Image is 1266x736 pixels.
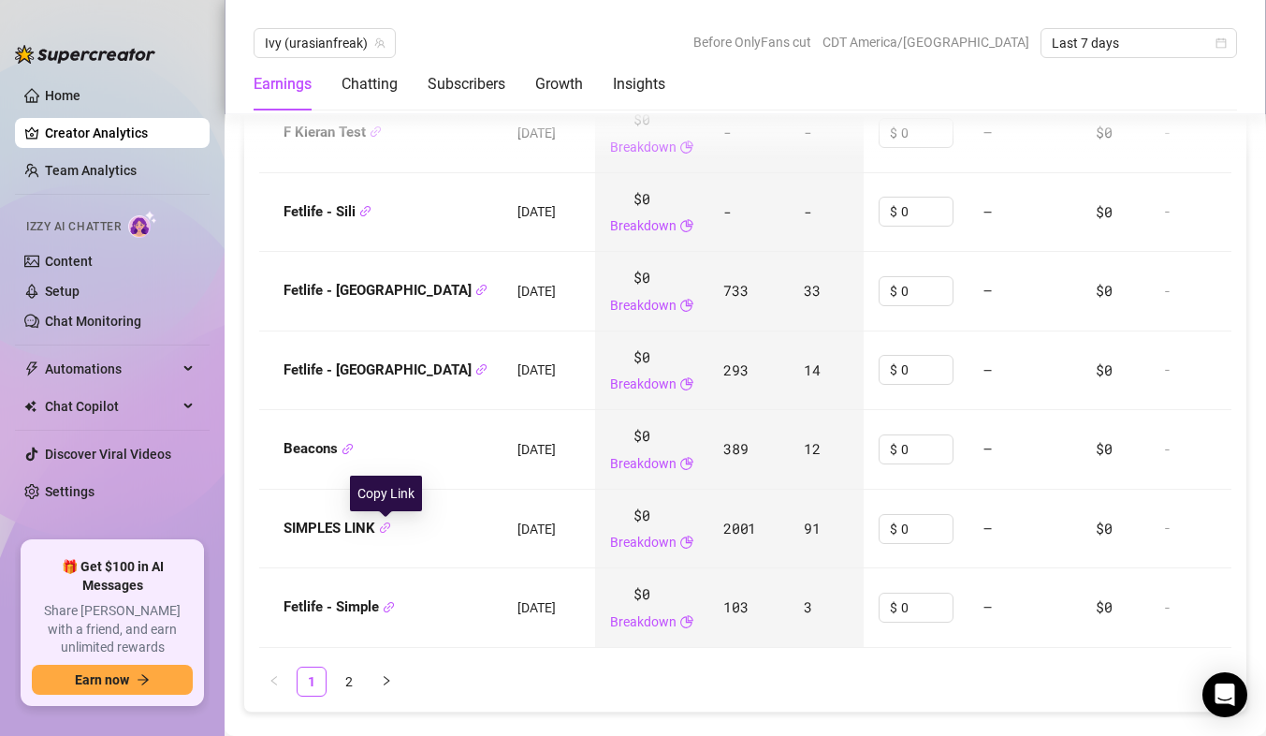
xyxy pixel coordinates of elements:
a: Content [45,254,93,269]
span: - [723,123,732,141]
strong: Fetlife - [GEOGRAPHIC_DATA] [284,282,487,299]
img: AI Chatter [128,211,157,238]
span: 91 [804,519,820,537]
span: [DATE] [517,600,556,615]
span: link [383,601,395,613]
div: - [1164,520,1248,537]
span: 293 [723,361,748,379]
span: right [381,675,392,686]
span: 33 [804,281,820,300]
button: right [371,667,401,697]
span: — [983,597,992,616]
span: — [983,439,992,458]
span: left [269,675,280,686]
span: [DATE] [517,362,556,377]
button: Copy Link [383,600,395,614]
span: 🎁 Get $100 in AI Messages [32,558,193,595]
span: — [983,519,992,537]
div: Chatting [342,73,398,96]
input: Enter cost [901,198,953,226]
input: Enter cost [901,119,953,147]
button: Earn nowarrow-right [32,665,193,695]
li: Next Page [371,667,401,697]
span: link [359,205,371,217]
span: link [475,284,487,296]
span: Share [PERSON_NAME] with a friend, and earn unlimited rewards [32,602,193,657]
li: 2 [334,667,364,697]
span: $0 [633,109,649,131]
span: — [983,281,992,300]
input: Enter cost [901,435,953,464]
span: $0 [1096,519,1112,537]
a: Breakdown [610,137,677,157]
a: Creator Analytics [45,118,195,148]
button: Copy Link [370,125,382,140]
span: team [374,37,386,49]
span: $0 [1096,439,1112,458]
span: — [983,202,992,221]
span: pie-chart [680,137,693,157]
div: Open Intercom Messenger [1202,672,1247,717]
a: Breakdown [610,374,677,394]
span: $0 [1096,123,1112,141]
span: pie-chart [680,295,693,316]
strong: Beacons [284,440,354,457]
input: Enter cost [901,515,953,543]
a: Home [45,88,80,103]
input: Enter cost [901,594,953,622]
span: $0 [1096,281,1112,300]
button: Copy Link [379,522,391,536]
span: $0 [1096,597,1112,616]
strong: Fetlife - Sili [284,203,371,220]
a: Setup [45,284,80,299]
div: - [1164,203,1248,220]
span: $0 [1096,361,1112,379]
a: Breakdown [610,295,677,316]
div: - [1164,599,1248,616]
div: Subscribers [428,73,505,96]
span: Earn now [75,672,129,687]
button: Copy Link [342,442,354,456]
a: Breakdown [610,611,677,632]
a: Team Analytics [45,163,137,178]
span: link [370,125,382,138]
div: - [1164,441,1248,458]
span: — [983,361,992,379]
span: $0 [633,425,649,448]
span: 12 [804,439,820,458]
strong: SIMPLES LINK [284,520,391,537]
span: $0 [633,505,649,527]
strong: Fetlife - Simple [284,598,395,615]
span: 14 [804,361,820,379]
span: Ivy (urasianfreak) [265,29,385,57]
span: [DATE] [517,125,556,140]
div: - [1164,361,1248,378]
div: - [1164,283,1248,300]
div: Earnings [254,73,312,96]
span: - [804,123,812,141]
a: Discover Viral Videos [45,447,171,462]
span: pie-chart [680,374,693,394]
div: Growth [535,73,583,96]
div: - [1164,125,1248,141]
input: Enter cost [901,356,953,384]
span: [DATE] [517,204,556,219]
strong: F Kieran Test [284,124,382,140]
span: thunderbolt [24,361,39,376]
span: $0 [633,583,649,606]
span: 733 [723,281,748,300]
span: link [475,363,487,375]
input: Enter cost [901,277,953,305]
span: $0 [633,346,649,369]
span: Chat Copilot [45,391,178,421]
button: Copy Link [475,284,487,298]
span: $0 [1096,202,1112,221]
span: - [804,202,812,221]
span: [DATE] [517,284,556,299]
span: arrow-right [137,673,150,686]
span: Before OnlyFans cut [693,28,811,56]
div: Copy Link [350,476,422,511]
a: Breakdown [610,532,677,552]
span: $0 [633,267,649,289]
a: Chat Monitoring [45,314,141,329]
